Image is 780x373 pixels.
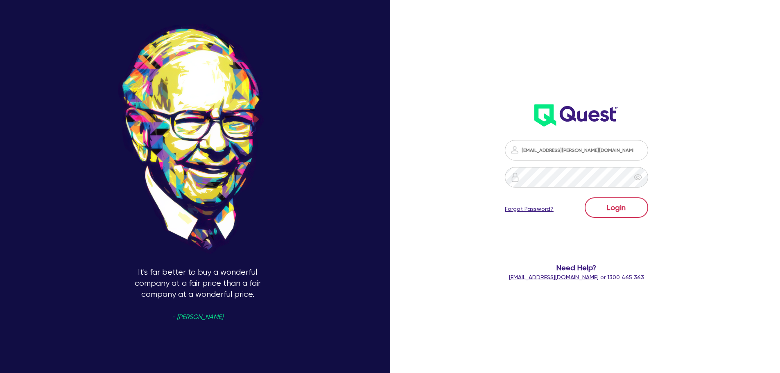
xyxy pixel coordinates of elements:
[505,205,554,213] a: Forgot Password?
[510,145,520,155] img: icon-password
[505,140,648,161] input: Email address
[634,173,642,181] span: eye
[509,274,644,280] span: or 1300 465 363
[534,104,618,127] img: wH2k97JdezQIQAAAABJRU5ErkJggg==
[509,274,599,280] a: [EMAIL_ADDRESS][DOMAIN_NAME]
[172,314,223,320] span: - [PERSON_NAME]
[585,197,648,218] button: Login
[472,262,681,273] span: Need Help?
[510,172,520,182] img: icon-password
